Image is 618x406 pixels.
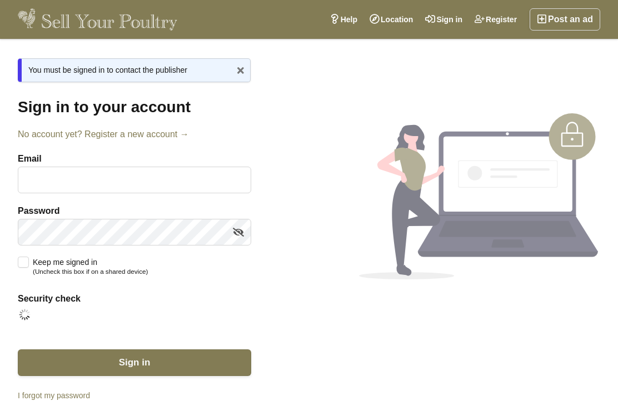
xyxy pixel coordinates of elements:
a: Post an ad [530,8,600,31]
h1: Sign in to your account [18,98,251,117]
a: I forgot my password [18,390,251,402]
label: Security check [18,292,251,305]
span: Sign in [119,357,151,368]
button: Sign in [18,349,251,376]
label: Password [18,204,251,218]
a: Location [363,8,419,31]
small: (Uncheck this box if on a shared device) [33,268,148,275]
a: No account yet? Register a new account → [18,128,251,141]
a: Register [469,8,523,31]
a: Help [323,8,363,31]
label: Email [18,152,251,166]
label: Keep me signed in [18,257,148,276]
a: x [232,62,249,78]
img: Sell Your Poultry [18,8,177,31]
div: You must be signed in to contact the publisher [18,58,251,82]
a: Show/hide password [230,224,247,240]
a: Sign in [419,8,469,31]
